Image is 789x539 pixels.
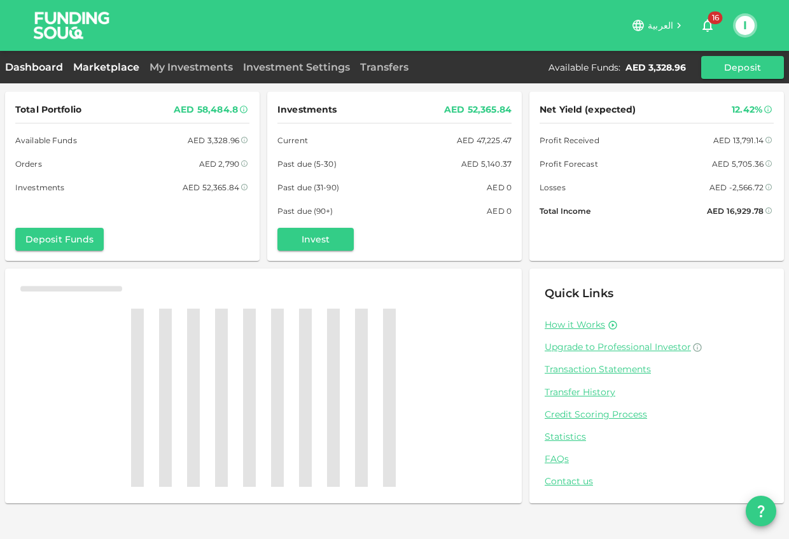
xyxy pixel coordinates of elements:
[545,409,769,421] a: Credit Scoring Process
[68,61,144,73] a: Marketplace
[736,16,755,35] button: I
[15,102,81,118] span: Total Portfolio
[277,102,337,118] span: Investments
[461,157,512,171] div: AED 5,140.37
[746,496,776,526] button: question
[540,157,598,171] span: Profit Forecast
[625,61,686,74] div: AED 3,328.96
[540,102,636,118] span: Net Yield (expected)
[545,475,769,487] a: Contact us
[545,319,605,331] a: How it Works
[277,228,354,251] button: Invest
[545,341,769,353] a: Upgrade to Professional Investor
[15,228,104,251] button: Deposit Funds
[355,61,414,73] a: Transfers
[708,11,723,24] span: 16
[487,204,512,218] div: AED 0
[277,134,308,147] span: Current
[548,61,620,74] div: Available Funds :
[707,204,764,218] div: AED 16,929.78
[174,102,238,118] div: AED 58,484.8
[713,134,764,147] div: AED 13,791.14
[695,13,720,38] button: 16
[545,363,769,375] a: Transaction Statements
[15,134,77,147] span: Available Funds
[709,181,764,194] div: AED -2,566.72
[238,61,355,73] a: Investment Settings
[732,102,762,118] div: 12.42%
[444,102,512,118] div: AED 52,365.84
[277,181,339,194] span: Past due (31-90)
[277,204,333,218] span: Past due (90+)
[545,386,769,398] a: Transfer History
[457,134,512,147] div: AED 47,225.47
[188,134,239,147] div: AED 3,328.96
[144,61,238,73] a: My Investments
[545,453,769,465] a: FAQs
[545,341,691,353] span: Upgrade to Professional Investor
[487,181,512,194] div: AED 0
[712,157,764,171] div: AED 5,705.36
[648,20,673,31] span: العربية
[5,61,68,73] a: Dashboard
[545,431,769,443] a: Statistics
[199,157,239,171] div: AED 2,790
[15,181,64,194] span: Investments
[540,134,599,147] span: Profit Received
[701,56,784,79] button: Deposit
[15,157,42,171] span: Orders
[545,286,613,300] span: Quick Links
[277,157,337,171] span: Past due (5-30)
[183,181,239,194] div: AED 52,365.84
[540,181,566,194] span: Losses
[540,204,590,218] span: Total Income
